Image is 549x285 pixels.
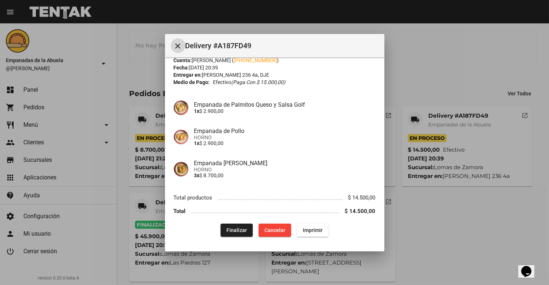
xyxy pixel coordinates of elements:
h4: Empanada de Palmitos Queso y Salsa Golf [194,101,376,108]
span: HORNO [194,134,376,140]
a: [PHONE_NUMBER] [234,57,277,63]
span: Imprimir [303,227,323,233]
strong: Cuenta: [174,57,192,63]
button: Finalizar [221,224,253,237]
button: Cancelar [259,224,291,237]
span: Cancelar [264,227,285,233]
button: Cerrar [171,38,185,53]
span: HORNO [194,167,376,172]
div: [PERSON_NAME] 236 4a, DJE [174,71,376,79]
h4: Empanada [PERSON_NAME] [194,160,376,167]
strong: Medio de Pago: [174,79,210,86]
img: f753fea7-0f09-41b3-9a9e-ddb84fc3b359.jpg [174,162,188,176]
div: [DATE] 20:39 [174,64,376,71]
button: Imprimir [297,224,328,237]
h4: Empanada de Pollo [194,128,376,134]
p: $ 8.700,00 [194,172,376,178]
div: [PERSON_NAME] ( ) [174,57,376,64]
li: Total $ 14.500,00 [174,204,376,218]
strong: Fecha: [174,65,189,71]
b: 1x [194,108,200,114]
b: 1x [194,140,200,146]
iframe: chat widget [518,256,542,278]
span: Delivery #A187FD49 [185,40,379,52]
mat-icon: Cerrar [174,42,183,50]
p: $ 2.900,00 [194,108,376,114]
img: 23889947-f116-4e8f-977b-138207bb6e24.jpg [174,100,188,115]
b: 3x [194,172,200,178]
i: (Paga con $ 15.000,00) [231,79,285,85]
span: Finalizar [226,227,247,233]
p: $ 2.900,00 [194,140,376,146]
strong: Entregar en: [174,72,202,78]
img: 10349b5f-e677-4e10-aec3-c36b893dfd64.jpg [174,130,188,144]
span: Efectivo [213,79,285,86]
li: Total productos $ 14.500,00 [174,191,376,205]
